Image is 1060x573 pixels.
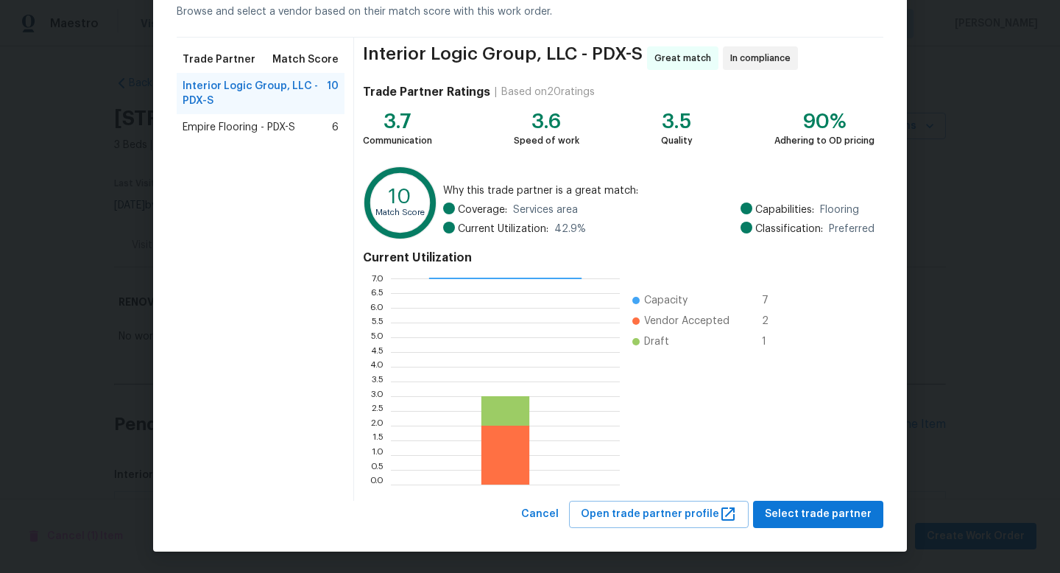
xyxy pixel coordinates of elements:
[644,314,729,328] span: Vendor Accepted
[363,114,432,129] div: 3.7
[183,79,327,108] span: Interior Logic Group, LLC - PDX-S
[521,505,559,524] span: Cancel
[370,348,384,356] text: 4.5
[372,451,384,460] text: 1.0
[183,52,255,67] span: Trade Partner
[774,133,875,148] div: Adhering to OD pricing
[370,362,384,371] text: 4.0
[644,293,688,308] span: Capacity
[829,222,875,236] span: Preferred
[372,436,384,445] text: 1.5
[755,222,823,236] span: Classification:
[363,85,490,99] h4: Trade Partner Ratings
[332,120,339,135] span: 6
[370,392,384,401] text: 3.0
[272,52,339,67] span: Match Score
[730,51,796,66] span: In compliance
[515,501,565,528] button: Cancel
[762,314,785,328] span: 2
[371,377,384,386] text: 3.5
[820,203,859,217] span: Flooring
[370,480,384,489] text: 0.0
[443,183,875,198] span: Why this trade partner is a great match:
[363,133,432,148] div: Communication
[327,79,339,108] span: 10
[762,293,785,308] span: 7
[661,114,693,129] div: 3.5
[765,505,872,524] span: Select trade partner
[370,303,384,312] text: 6.0
[372,274,384,283] text: 7.0
[762,334,785,349] span: 1
[363,46,643,70] span: Interior Logic Group, LLC - PDX-S
[554,222,586,236] span: 42.9 %
[458,222,548,236] span: Current Utilization:
[774,114,875,129] div: 90%
[370,421,384,430] text: 2.0
[654,51,717,66] span: Great match
[581,505,737,524] span: Open trade partner profile
[371,407,384,415] text: 2.5
[569,501,749,528] button: Open trade partner profile
[363,250,875,265] h4: Current Utilization
[458,203,507,217] span: Coverage:
[389,186,411,207] text: 10
[644,334,669,349] span: Draft
[183,120,295,135] span: Empire Flooring - PDX-S
[370,333,384,342] text: 5.0
[501,85,595,99] div: Based on 20 ratings
[514,133,579,148] div: Speed of work
[375,208,425,217] text: Match Score
[370,289,384,298] text: 6.5
[370,465,384,474] text: 0.5
[753,501,883,528] button: Select trade partner
[661,133,693,148] div: Quality
[490,85,501,99] div: |
[513,203,578,217] span: Services area
[514,114,579,129] div: 3.6
[755,203,814,217] span: Capabilities:
[371,318,384,327] text: 5.5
